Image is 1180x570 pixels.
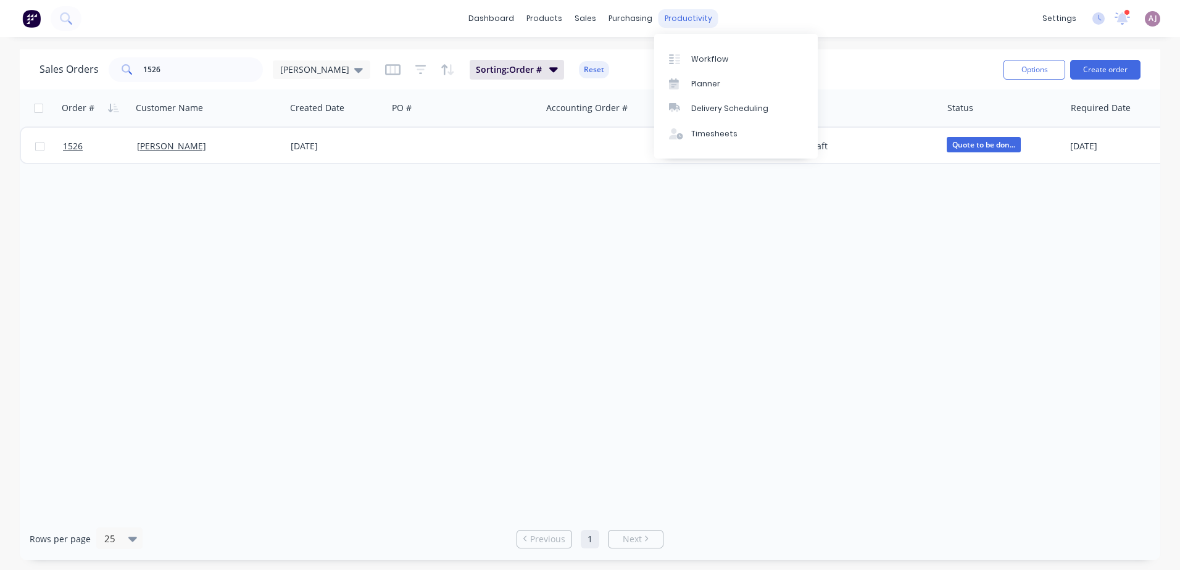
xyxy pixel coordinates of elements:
span: Quote to be don... [947,137,1021,152]
a: Delivery Scheduling [654,96,818,121]
div: Created Date [290,102,344,114]
div: Order # [62,102,94,114]
a: Workflow [654,46,818,71]
button: Reset [579,61,609,78]
span: 1526 [63,140,83,152]
div: Workflow [691,54,728,65]
ul: Pagination [512,530,668,548]
span: Rows per page [30,533,91,545]
input: Search... [143,57,264,82]
div: PO # [392,102,412,114]
button: Sorting:Order # [470,60,564,80]
div: Required Date [1071,102,1131,114]
div: settings [1036,9,1082,28]
img: Factory [22,9,41,28]
a: 1526 [63,128,137,165]
div: Customer Name [136,102,203,114]
a: Timesheets [654,122,818,146]
span: AJ [1149,13,1157,24]
a: [PERSON_NAME] [137,140,206,152]
span: Previous [530,533,565,545]
a: Page 1 is your current page [581,530,599,548]
div: [DATE] [291,140,383,152]
button: Create order [1070,60,1141,80]
div: Accounting Order # [546,102,628,114]
div: [DATE] [1070,140,1168,152]
span: [PERSON_NAME] [280,63,349,76]
span: Sorting: Order # [476,64,542,76]
div: products [520,9,568,28]
h1: Sales Orders [39,64,99,75]
div: purchasing [602,9,659,28]
div: sales [568,9,602,28]
a: dashboard [462,9,520,28]
a: Previous page [517,533,571,545]
div: Status [947,102,973,114]
div: Timesheets [691,128,737,139]
div: productivity [659,9,718,28]
a: Planner [654,72,818,96]
button: Options [1003,60,1065,80]
a: Next page [609,533,663,545]
div: Delivery Scheduling [691,103,768,114]
span: Next [623,533,642,545]
div: Planner [691,78,720,89]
